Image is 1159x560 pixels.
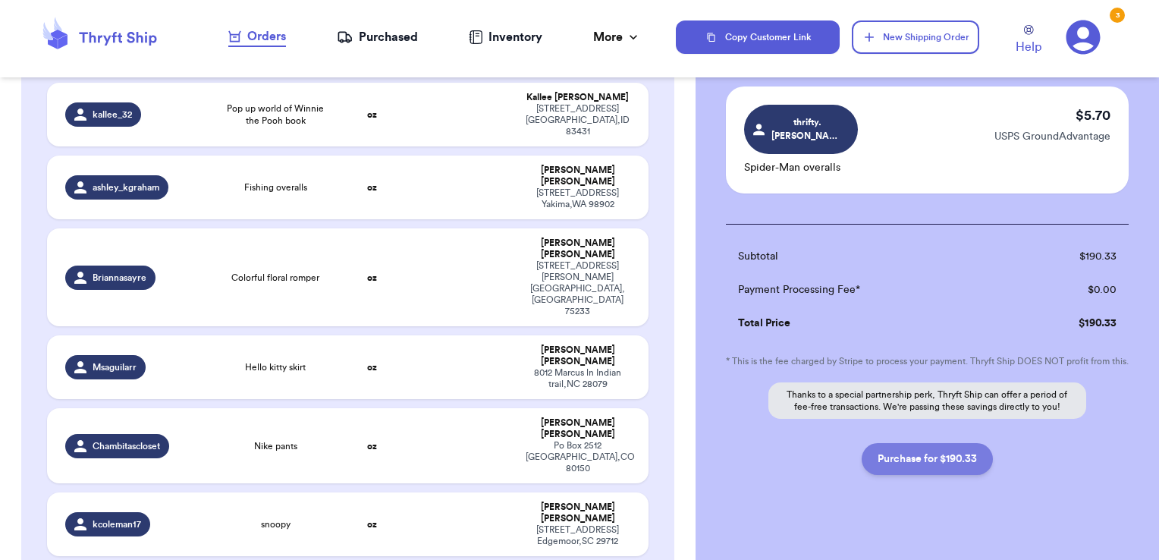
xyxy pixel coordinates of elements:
div: [PERSON_NAME] [PERSON_NAME] [526,165,631,187]
strong: oz [367,110,377,119]
span: Msaguilarr [93,361,137,373]
button: Copy Customer Link [676,20,840,54]
div: [STREET_ADDRESS][PERSON_NAME] [GEOGRAPHIC_DATA] , [GEOGRAPHIC_DATA] 75233 [526,260,631,317]
button: New Shipping Order [852,20,979,54]
strong: oz [367,183,377,192]
td: $ 0.00 [1009,273,1129,307]
div: Po Box 2512 [GEOGRAPHIC_DATA] , CO 80150 [526,440,631,474]
span: ashley_kgraham [93,181,159,193]
div: Orders [228,27,286,46]
strong: oz [367,520,377,529]
td: Payment Processing Fee* [726,273,1009,307]
strong: oz [367,363,377,372]
a: Inventory [469,28,542,46]
div: [PERSON_NAME] [PERSON_NAME] [526,502,631,524]
span: thrifty.[PERSON_NAME] [771,115,843,143]
div: [PERSON_NAME] [PERSON_NAME] [526,344,631,367]
div: Kallee [PERSON_NAME] [526,92,631,103]
span: Nike pants [254,440,297,452]
div: [PERSON_NAME] [PERSON_NAME] [526,238,631,260]
a: 3 [1066,20,1101,55]
strong: oz [367,273,377,282]
div: [STREET_ADDRESS] Edgemoor , SC 29712 [526,524,631,547]
td: Subtotal [726,240,1009,273]
span: Colorful floral romper [231,272,319,284]
p: USPS GroundAdvantage [994,129,1110,144]
span: Chambitascloset [93,440,160,452]
td: Total Price [726,307,1009,340]
div: [PERSON_NAME] [PERSON_NAME] [526,417,631,440]
span: kallee_32 [93,109,132,121]
p: Spider-Man overalls [744,160,858,175]
div: 3 [1110,8,1125,23]
a: Orders [228,27,286,47]
p: $ 5.70 [1076,105,1110,126]
div: [STREET_ADDRESS] Yakima , WA 98902 [526,187,631,210]
button: Purchase for $190.33 [862,443,993,475]
span: snoopy [261,518,291,530]
span: Pop up world of Winnie the Pooh book [225,102,327,127]
div: [STREET_ADDRESS] [GEOGRAPHIC_DATA] , ID 83431 [526,103,631,137]
a: Purchased [337,28,418,46]
span: Help [1016,38,1041,56]
p: Thanks to a special partnership perk, Thryft Ship can offer a period of fee-free transactions. We... [768,382,1086,419]
div: 8012 Marcus ln Indian trail , NC 28079 [526,367,631,390]
div: More [593,28,641,46]
span: Fishing overalls [244,181,307,193]
td: $ 190.33 [1009,307,1129,340]
p: * This is the fee charged by Stripe to process your payment. Thryft Ship DOES NOT profit from this. [726,355,1129,367]
strong: oz [367,442,377,451]
span: Briannasayre [93,272,146,284]
span: Hello kitty skirt [245,361,306,373]
a: Help [1016,25,1041,56]
td: $ 190.33 [1009,240,1129,273]
span: kcoleman17 [93,518,141,530]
